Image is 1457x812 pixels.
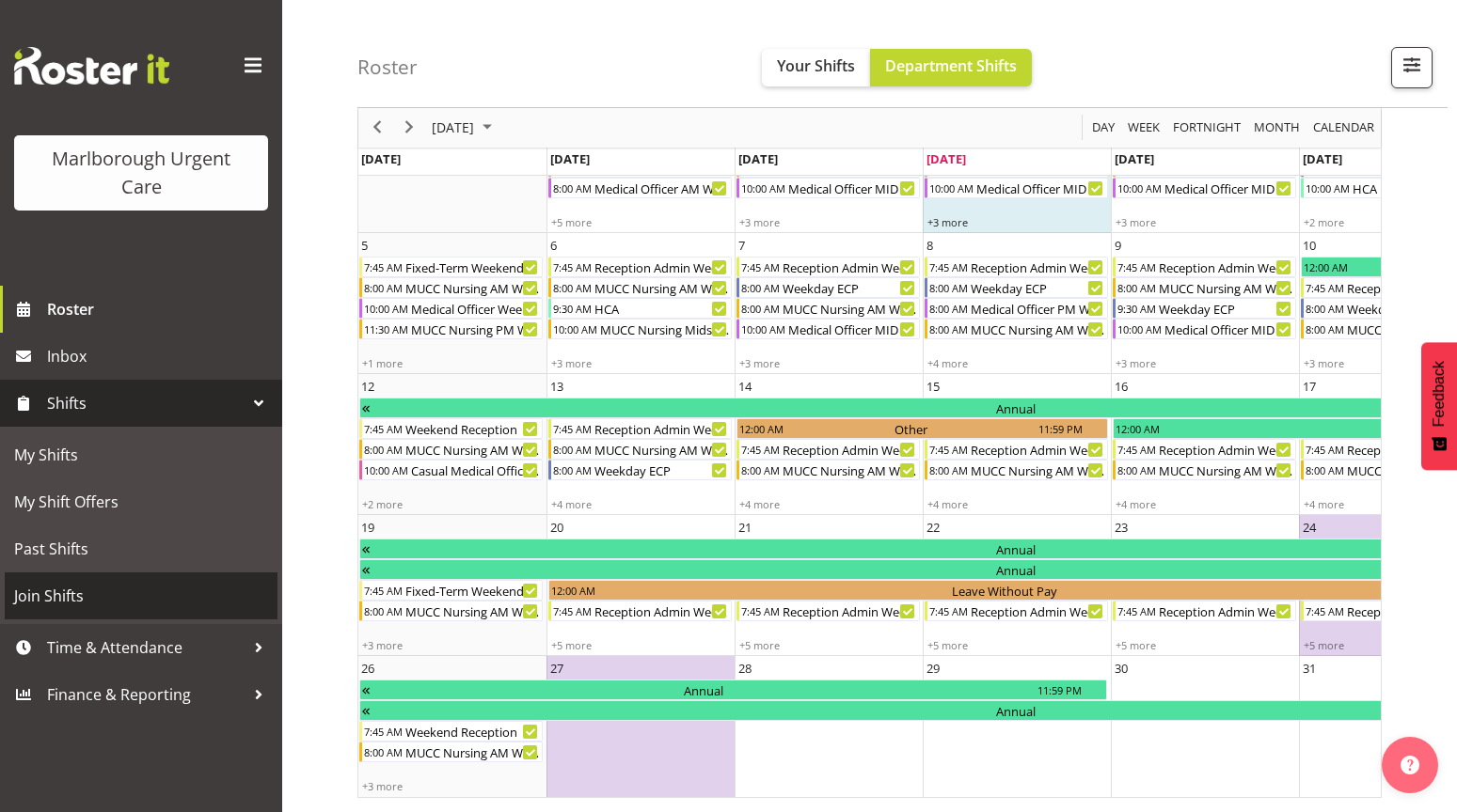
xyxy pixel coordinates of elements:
[924,638,1110,652] div: +5 more
[551,258,593,276] div: 7:45 AM
[47,342,273,370] span: Inbox
[926,236,933,255] div: 8
[404,601,542,620] div: MUCC Nursing AM Weekends
[1116,179,1163,197] div: 10:00 AM
[404,278,542,297] div: MUCC Nursing AM Weekends
[736,638,922,652] div: +5 more
[1251,117,1304,140] button: Timeline Month
[550,377,563,396] div: 13
[1157,440,1295,459] div: Reception Admin Weekday AM
[925,439,1108,460] div: Reception Admin Weekday AM Begin From Wednesday, October 15, 2025 at 7:45:00 AM GMT+13:00 Ends At...
[1303,518,1316,537] div: 24
[550,518,563,537] div: 20
[359,298,543,319] div: Medical Officer Weekends Begin From Sunday, October 5, 2025 at 10:00:00 AM GMT+13:00 Ends At Sund...
[361,236,368,255] div: 5
[1311,117,1376,140] span: calendar
[736,319,920,339] div: Medical Officer MID Weekday Begin From Tuesday, October 7, 2025 at 10:00:00 AM GMT+13:00 Ends At ...
[736,460,920,480] div: MUCC Nursing AM Weekday Begin From Tuesday, October 14, 2025 at 8:00:00 AM GMT+13:00 Ends At Tues...
[546,656,735,797] td: Monday, October 27, 2025
[593,299,731,318] div: HCA
[739,179,786,197] div: 10:00 AM
[923,656,1111,797] td: Wednesday, October 29, 2025
[430,117,476,140] span: [DATE]
[358,779,545,793] div: +3 more
[547,356,734,370] div: +3 more
[1157,258,1295,276] div: Reception Admin Weekday AM
[1090,117,1117,140] span: Day
[362,278,404,297] div: 8:00 AM
[548,277,732,298] div: MUCC Nursing AM Weekday Begin From Monday, October 6, 2025 at 8:00:00 AM GMT+13:00 Ends At Monday...
[1115,518,1128,537] div: 23
[546,374,735,515] td: Monday, October 13, 2025
[362,419,404,438] div: 7:45 AM
[361,377,374,396] div: 12
[551,601,593,620] div: 7:45 AM
[1111,374,1299,515] td: Thursday, October 16, 2025
[781,299,919,318] div: MUCC Nursing AM Weekday
[33,145,249,201] div: Marlborough Urgent Care
[736,439,920,460] div: Reception Admin Weekday AM Begin From Tuesday, October 14, 2025 at 7:45:00 AM GMT+13:00 Ends At T...
[548,178,732,198] div: Medical Officer AM Weekday Begin From Monday, September 29, 2025 at 8:00:00 AM GMT+13:00 Ends At ...
[739,320,786,338] div: 10:00 AM
[926,150,966,167] span: [DATE]
[359,277,543,298] div: MUCC Nursing AM Weekends Begin From Sunday, October 5, 2025 at 8:00:00 AM GMT+13:00 Ends At Sunda...
[781,258,919,276] div: Reception Admin Weekday AM
[547,215,734,229] div: +5 more
[738,659,752,678] div: 28
[923,515,1111,656] td: Wednesday, October 22, 2025
[361,108,393,148] div: previous period
[358,656,546,797] td: Sunday, October 26, 2025
[551,461,593,479] div: 8:00 AM
[923,233,1111,374] td: Wednesday, October 8, 2025
[777,55,855,76] span: Your Shifts
[927,299,969,318] div: 8:00 AM
[1113,439,1296,460] div: Reception Admin Weekday AM Begin From Thursday, October 16, 2025 at 7:45:00 AM GMT+13:00 Ends At ...
[358,374,546,515] td: Sunday, October 12, 2025
[409,320,542,338] div: MUCC Nursing PM Weekends
[593,461,731,479] div: Weekday ECP
[1303,377,1316,396] div: 17
[1303,659,1316,678] div: 31
[362,722,404,741] div: 7:45 AM
[357,21,1382,798] div: of October 2025
[927,440,969,459] div: 7:45 AM
[781,461,919,479] div: MUCC Nursing AM Weekday
[736,178,920,198] div: Medical Officer MID Weekday Begin From Tuesday, September 30, 2025 at 10:00:00 AM GMT+13:00 Ends ...
[885,55,1017,76] span: Department Shifts
[393,108,425,148] div: next period
[551,440,593,459] div: 8:00 AM
[969,320,1107,338] div: MUCC Nursing AM Weekday
[1163,179,1295,197] div: Medical Officer MID Weekday
[362,258,404,276] div: 7:45 AM
[1113,319,1296,339] div: Medical Officer MID Weekday Begin From Thursday, October 9, 2025 at 10:00:00 AM GMT+13:00 Ends At...
[1115,659,1128,678] div: 30
[5,525,277,572] a: Past Shifts
[593,419,731,438] div: Reception Admin Weekday AM
[1303,150,1342,167] span: [DATE]
[1113,298,1296,319] div: Weekday ECP Begin From Thursday, October 9, 2025 at 9:30:00 AM GMT+13:00 Ends At Thursday, Octobe...
[359,257,543,277] div: Fixed-Term Weekend Reception Begin From Sunday, October 5, 2025 at 7:45:00 AM GMT+13:00 Ends At S...
[14,488,268,516] span: My Shift Offers
[1111,233,1299,374] td: Thursday, October 9, 2025
[47,680,245,709] span: Finance & Reporting
[1112,356,1298,370] div: +3 more
[551,419,593,438] div: 7:45 AM
[362,320,409,338] div: 11:30 AM
[969,601,1107,620] div: Reception Admin Weekday AM
[781,440,919,459] div: Reception Admin Weekday AM
[1089,117,1118,140] button: Timeline Day
[925,178,1108,198] div: Medical Officer MID Weekday Begin From Wednesday, October 1, 2025 at 10:00:00 AM GMT+13:00 Ends A...
[549,581,596,600] div: 12:00 AM
[1157,461,1295,479] div: MUCC Nursing AM Weekday
[925,298,1108,319] div: Medical Officer PM Weekday Begin From Wednesday, October 8, 2025 at 8:00:00 AM GMT+13:00 Ends At ...
[1303,236,1316,255] div: 10
[927,320,969,338] div: 8:00 AM
[362,440,404,459] div: 8:00 AM
[359,460,543,480] div: Casual Medical Officer Weekend Begin From Sunday, October 12, 2025 at 10:00:00 AM GMT+13:00 Ends ...
[361,518,374,537] div: 19
[738,518,752,537] div: 21
[593,601,731,620] div: Reception Admin Weekday AM
[596,581,1413,600] div: Leave Without Pay
[1115,150,1154,167] span: [DATE]
[404,258,542,276] div: Fixed-Term Weekend Reception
